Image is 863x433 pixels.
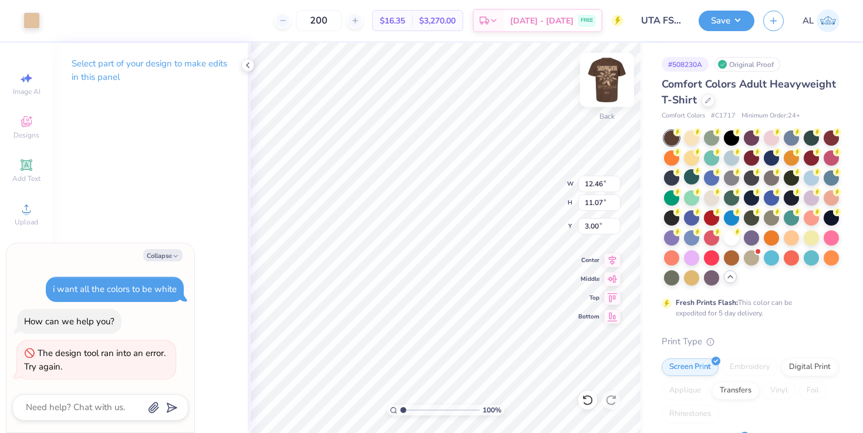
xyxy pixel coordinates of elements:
div: Rhinestones [662,405,719,423]
span: Comfort Colors [662,111,705,121]
span: 100 % [483,405,501,415]
span: [DATE] - [DATE] [510,15,574,27]
span: Add Text [12,174,41,183]
div: Digital Print [781,358,838,376]
div: Original Proof [714,57,780,72]
div: The design tool ran into an error. Try again. [24,347,166,372]
span: Designs [14,130,39,140]
span: Minimum Order: 24 + [741,111,800,121]
div: i want all the colors to be white [53,283,177,295]
a: AL [803,9,840,32]
div: Applique [662,382,709,400]
div: Screen Print [662,358,719,376]
span: FREE [581,16,593,25]
div: Back [599,111,615,122]
strong: Fresh Prints Flash: [676,298,738,307]
span: Top [578,294,599,302]
div: This color can be expedited for 5 day delivery. [676,297,820,318]
img: Angelina Li [817,9,840,32]
span: Image AI [13,87,41,96]
span: $16.35 [380,15,405,27]
div: Foil [799,382,827,400]
div: How can we help you? [24,315,114,327]
span: Center [578,256,599,264]
span: Comfort Colors Adult Heavyweight T-Shirt [662,77,836,107]
input: – – [296,10,342,31]
div: Transfers [712,382,759,400]
span: $3,270.00 [419,15,456,27]
button: Save [699,11,754,31]
div: Print Type [662,335,840,348]
img: Back [584,56,631,103]
input: Untitled Design [632,9,690,32]
div: # 508230A [662,57,709,72]
span: Middle [578,275,599,283]
button: Collapse [143,249,183,261]
p: Select part of your design to make edits in this panel [72,57,229,84]
div: Vinyl [763,382,795,400]
span: Bottom [578,313,599,321]
span: # C1717 [711,111,736,121]
span: Upload [15,217,38,227]
div: Embroidery [722,358,778,376]
span: AL [803,14,814,28]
